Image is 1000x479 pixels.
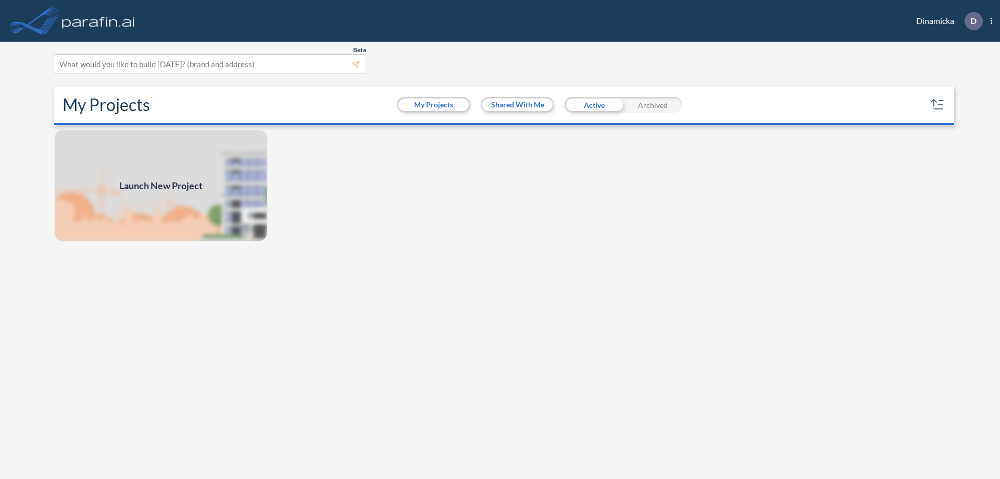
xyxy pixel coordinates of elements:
[482,99,553,111] button: Shared With Me
[398,99,469,111] button: My Projects
[54,129,268,242] img: add
[60,10,137,31] img: logo
[119,179,203,193] span: Launch New Project
[970,16,977,26] p: D
[63,95,150,115] h2: My Projects
[929,96,946,113] button: sort
[54,129,268,242] a: Launch New Project
[565,97,623,113] div: Active
[353,46,366,54] span: Beta
[901,12,992,30] div: Dinamicka
[623,97,682,113] div: Archived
